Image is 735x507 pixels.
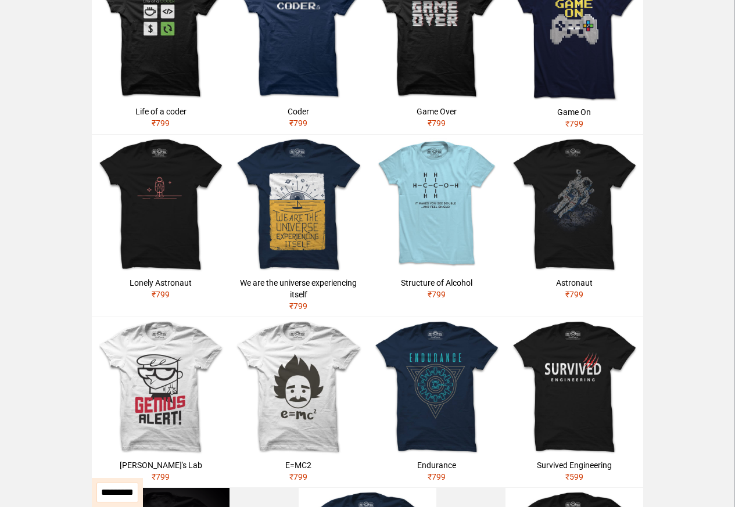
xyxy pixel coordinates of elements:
img: ASTRO_TEXT-RounNeck-Male-Front-T-BLACK.jpg [505,135,643,272]
span: ₹ 799 [565,290,583,299]
div: E=MC2 [234,459,363,471]
img: LONELY_ASTRONAUT-RoundNeck-Male-Front-T-BLACK.jpg [92,135,230,272]
span: ₹ 799 [428,290,446,299]
div: Game Over [372,106,501,117]
div: Game On [510,106,639,118]
a: Astronaut₹799 [505,135,643,305]
span: ₹ 799 [565,119,583,128]
a: Endurance₹799 [368,317,505,487]
span: ₹ 799 [289,472,307,481]
div: Survived Engineering [510,459,639,471]
div: [PERSON_NAME]'s Lab [96,459,225,471]
span: ₹ 799 [152,118,170,128]
a: [PERSON_NAME]'s Lab₹799 [92,317,230,487]
a: Structure of Alcohol₹799 [368,135,505,305]
span: ₹ 799 [428,118,446,128]
div: Life of a coder [96,106,225,117]
a: E=MC2₹799 [230,317,367,487]
div: Coder [234,106,363,117]
span: ₹ 799 [152,290,170,299]
div: Endurance [372,459,501,471]
span: ₹ 799 [289,301,307,311]
div: We are the universe experiencing itself [234,277,363,300]
a: We are the universe experiencing itself₹799 [230,135,367,317]
div: Lonely Astronaut [96,277,225,289]
span: ₹ 599 [565,472,583,481]
img: ENGG-RounNeck-Male-Front-T-BLACK.jpg [505,317,643,455]
div: Structure of Alcohol [372,277,501,289]
img: ENDURANCE-RounNeck-Male-Front-T-NAVY.jpg [368,317,505,455]
img: UNIVERSE-RoundNeck-Male-Front-T-NAVY.jpg [230,135,367,272]
span: ₹ 799 [289,118,307,128]
a: Survived Engineering₹599 [505,317,643,487]
img: ALCOHOL-ROUNDNECK-MALE-FINAL-MOCKUP-1500px-SKYBLUE.jpg [368,135,505,272]
img: GENIUS-RounNeck-Male-Front-T-WHITE.jpg [92,317,230,455]
span: ₹ 799 [152,472,170,481]
div: Astronaut [510,277,639,289]
span: ₹ 799 [428,472,446,481]
img: EMC-RounNeck-Male-Front-T-WHITE.jpg [230,317,367,455]
a: Lonely Astronaut₹799 [92,135,230,305]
